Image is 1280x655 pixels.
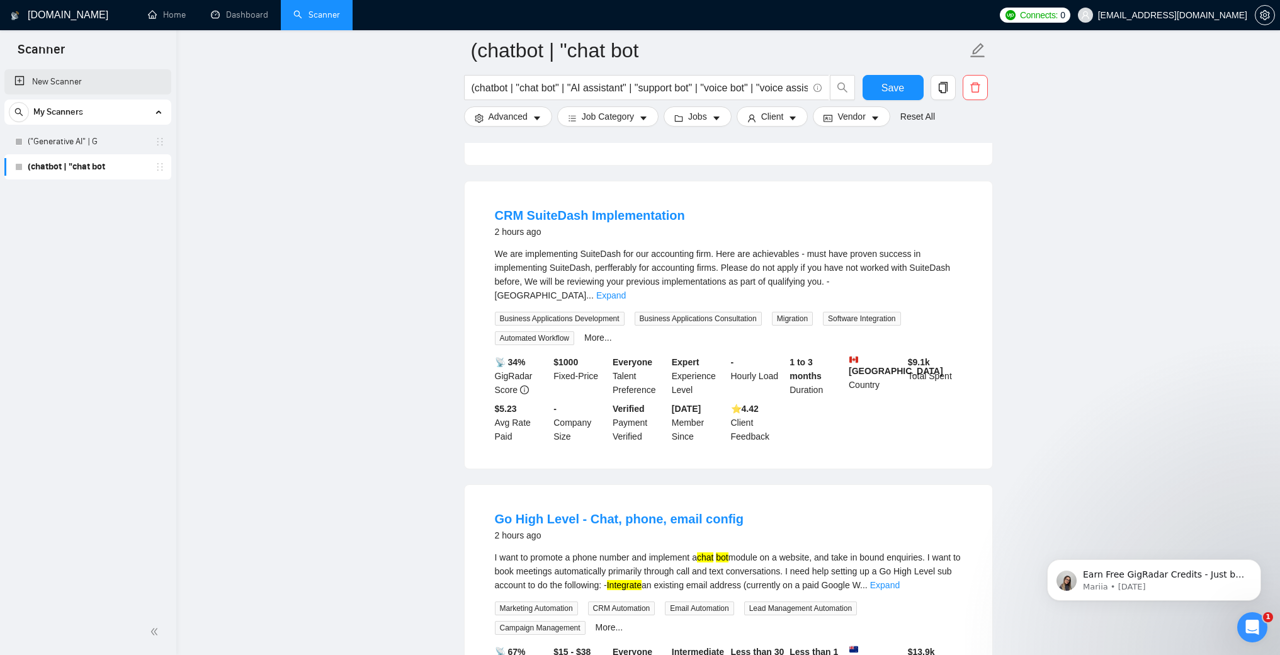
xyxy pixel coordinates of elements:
[551,355,610,397] div: Fixed-Price
[970,42,986,59] span: edit
[613,357,652,367] b: Everyone
[1255,10,1275,20] a: setting
[697,552,713,562] mark: chat
[610,355,669,397] div: Talent Preference
[900,110,935,123] a: Reset All
[471,35,967,66] input: Scanner name...
[553,357,578,367] b: $ 1000
[747,113,756,123] span: user
[1020,8,1058,22] span: Connects:
[674,113,683,123] span: folder
[533,113,541,123] span: caret-down
[849,355,858,364] img: 🇨🇦
[495,550,962,592] div: I want to promote a phone number and implement a module on a website, and take in bound enquiries...
[1060,8,1065,22] span: 0
[596,290,626,300] a: Expand
[495,528,744,543] div: 2 hours ago
[155,162,165,172] span: holder
[586,290,594,300] span: ...
[931,82,955,93] span: copy
[728,355,788,397] div: Hourly Load
[495,247,962,302] div: We are implementing SuiteDash for our accounting firm. Here are achievables - must have proven su...
[495,601,578,615] span: Marketing Automation
[823,312,900,326] span: Software Integration
[150,625,162,638] span: double-left
[553,404,557,414] b: -
[837,110,865,123] span: Vendor
[1005,10,1016,20] img: upwork-logo.png
[1255,5,1275,25] button: setting
[731,404,759,414] b: ⭐️ 4.42
[830,75,855,100] button: search
[1028,533,1280,621] iframe: Intercom notifications message
[963,82,987,93] span: delete
[475,113,484,123] span: setting
[211,9,268,20] a: dashboardDashboard
[1081,11,1090,20] span: user
[664,106,732,127] button: folderJobscaret-down
[813,84,822,92] span: info-circle
[761,110,784,123] span: Client
[716,552,728,562] mark: bot
[849,645,858,654] img: 🇳🇿
[464,106,552,127] button: settingAdvancedcaret-down
[495,404,517,414] b: $5.23
[908,357,930,367] b: $ 9.1k
[737,106,808,127] button: userClientcaret-down
[669,355,728,397] div: Experience Level
[672,404,701,414] b: [DATE]
[672,357,699,367] b: Expert
[492,355,552,397] div: GigRadar Score
[790,357,822,381] b: 1 to 3 months
[1237,612,1267,642] iframe: Intercom live chat
[744,601,857,615] span: Lead Management Automation
[588,601,655,615] span: CRM Automation
[1255,10,1274,20] span: setting
[4,100,171,179] li: My Scanners
[963,75,988,100] button: delete
[712,113,721,123] span: caret-down
[9,102,29,122] button: search
[495,621,586,635] span: Campaign Management
[495,312,625,326] span: Business Applications Development
[495,208,685,222] a: CRM SuiteDash Implementation
[635,312,762,326] span: Business Applications Consultation
[495,331,575,345] span: Automated Workflow
[582,110,634,123] span: Job Category
[293,9,340,20] a: searchScanner
[28,129,147,154] a: ("Generative AI" | G
[870,580,900,590] a: Expand
[584,333,612,343] a: More...
[639,113,648,123] span: caret-down
[489,110,528,123] span: Advanced
[905,355,965,397] div: Total Spent
[492,402,552,443] div: Avg Rate Paid
[860,580,868,590] span: ...
[772,312,813,326] span: Migration
[11,6,20,26] img: logo
[788,113,797,123] span: caret-down
[520,385,529,394] span: info-circle
[14,69,161,94] a: New Scanner
[148,9,186,20] a: homeHome
[824,113,832,123] span: idcard
[849,355,943,376] b: [GEOGRAPHIC_DATA]
[33,100,83,125] span: My Scanners
[830,82,854,93] span: search
[607,580,642,590] mark: Integrate
[881,80,904,96] span: Save
[495,512,744,526] a: Go High Level - Chat, phone, email config
[813,106,890,127] button: idcardVendorcaret-down
[610,402,669,443] div: Payment Verified
[495,357,526,367] b: 📡 34%
[551,402,610,443] div: Company Size
[8,40,75,67] span: Scanner
[28,154,147,179] a: (chatbot | "chat bot
[155,137,165,147] span: holder
[568,113,577,123] span: bars
[688,110,707,123] span: Jobs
